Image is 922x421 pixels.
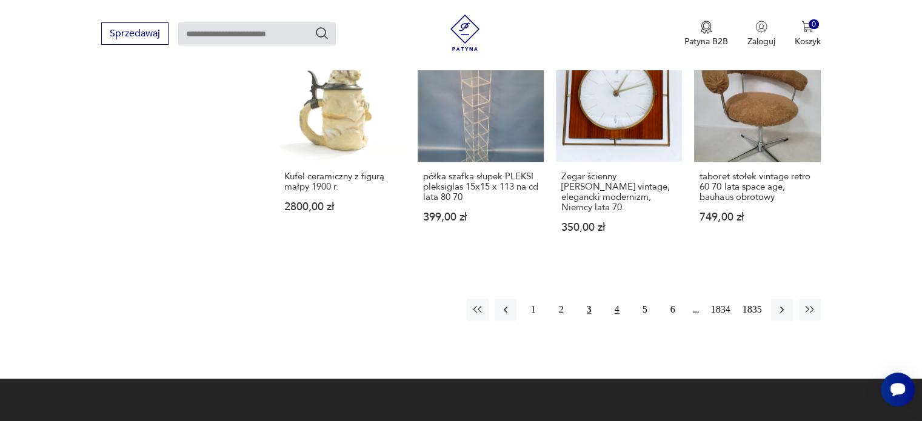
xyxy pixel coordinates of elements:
[881,373,915,406] iframe: Smartsupp widget button
[101,22,169,45] button: Sprzedawaj
[523,299,544,320] button: 1
[747,36,775,47] p: Zaloguj
[418,36,544,256] a: półka szafka słupek PLEKSI pleksiglas 15x15 x 113 na cd lata 80 70półka szafka słupek PLEKSI plek...
[561,222,676,233] p: 350,00 zł
[101,30,169,39] a: Sprzedawaj
[684,21,728,47] button: Patyna B2B
[795,36,821,47] p: Koszyk
[662,299,684,320] button: 6
[550,299,572,320] button: 2
[708,299,733,320] button: 1834
[801,21,813,33] img: Ikona koszyka
[795,21,821,47] button: 0Koszyk
[740,299,765,320] button: 1835
[684,21,728,47] a: Ikona medaluPatyna B2B
[423,212,538,222] p: 399,00 zł
[561,171,676,213] h3: Zegar ścienny [PERSON_NAME] vintage, elegancki modernizm, Niemcy lata 70.
[755,21,767,33] img: Ikonka użytkownika
[700,171,815,202] h3: taboret stołek vintage retro 60 70 lata space age, bauhaus obrotowy
[606,299,628,320] button: 4
[694,36,820,256] a: taboret stołek vintage retro 60 70 lata space age, bauhaus obrotowytaboret stołek vintage retro 6...
[747,21,775,47] button: Zaloguj
[634,299,656,320] button: 5
[700,212,815,222] p: 749,00 zł
[284,202,399,212] p: 2800,00 zł
[700,21,712,34] img: Ikona medalu
[279,36,405,256] a: Kufel ceramiczny z figurą małpy 1900 r.Kufel ceramiczny z figurą małpy 1900 r.2800,00 zł
[809,19,819,30] div: 0
[684,36,728,47] p: Patyna B2B
[423,171,538,202] h3: półka szafka słupek PLEKSI pleksiglas 15x15 x 113 na cd lata 80 70
[315,26,329,41] button: Szukaj
[556,36,682,256] a: Zegar ścienny Diehl vintage, elegancki modernizm, Niemcy lata 70.Zegar ścienny [PERSON_NAME] vint...
[578,299,600,320] button: 3
[447,15,483,51] img: Patyna - sklep z meblami i dekoracjami vintage
[284,171,399,192] h3: Kufel ceramiczny z figurą małpy 1900 r.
